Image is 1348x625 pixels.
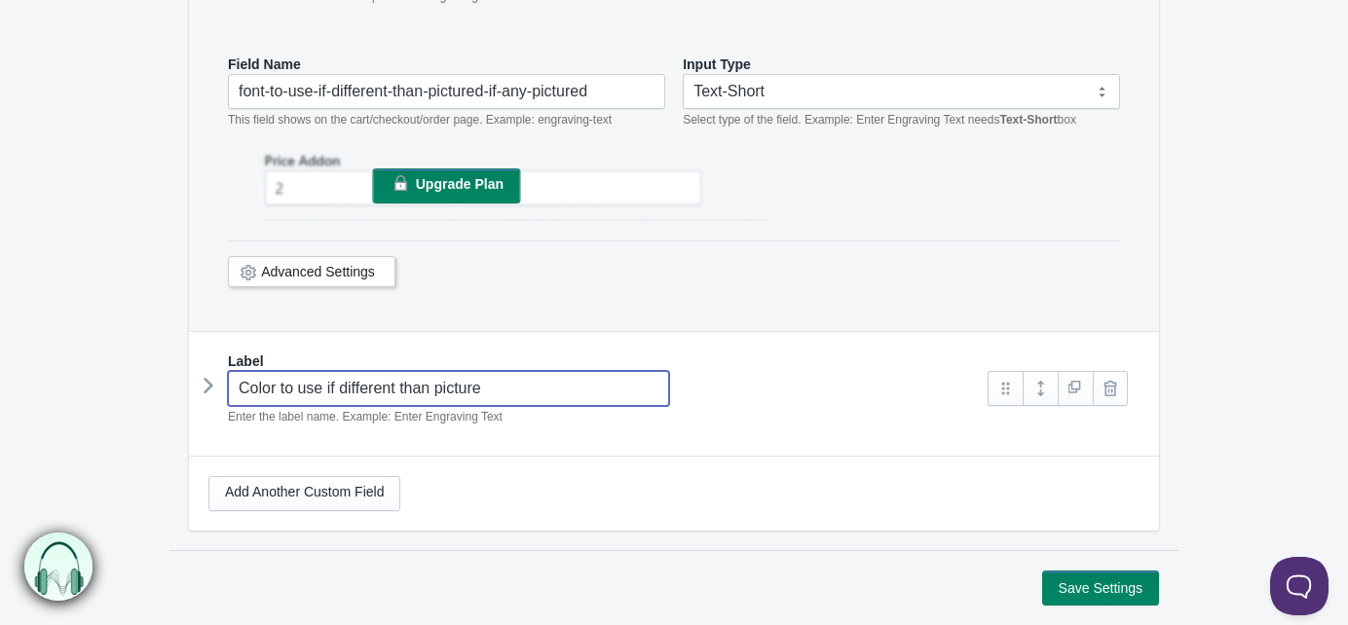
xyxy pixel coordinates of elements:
a: Add Another Custom Field [208,476,400,511]
img: bxm.png [21,533,91,602]
button: Save Settings [1042,570,1159,606]
span: Upgrade Plan [416,176,504,192]
b: Text-Short [999,113,1057,127]
em: Select type of the field. Example: Enter Engraving Text needs box [683,113,1076,127]
label: Label [228,351,264,371]
label: Input Type [683,55,751,74]
a: Upgrade Plan [373,168,520,203]
label: Field Name [228,55,301,74]
a: Advanced Settings [261,264,375,279]
iframe: Toggle Customer Support [1270,557,1329,615]
em: This field shows on the cart/checkout/order page. Example: engraving-text [228,113,612,127]
em: Enter the label name. Example: Enter Engraving Text [228,410,503,423]
img: price-addon-blur.png [228,144,768,221]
